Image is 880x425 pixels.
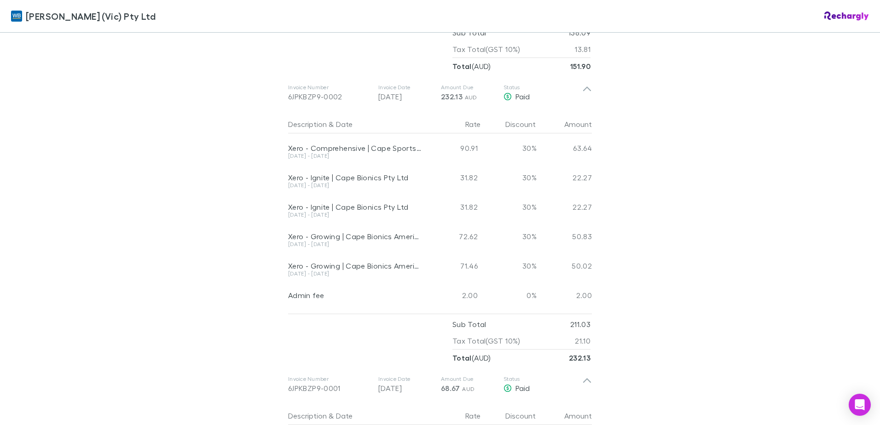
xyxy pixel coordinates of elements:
div: [DATE] - [DATE] [288,271,423,276]
div: Xero - Ignite | Cape Bionics Pty Ltd [288,173,423,182]
p: Tax Total (GST 10%) [452,333,521,349]
div: 30% [481,251,537,281]
div: Xero - Growing | Cape Bionics America Inc [288,261,423,270]
button: Date [336,407,353,425]
p: [DATE] [378,383,434,394]
p: 21.10 [575,333,591,349]
div: 6JPKBZP9-0002 [288,91,371,102]
div: 2.00 [426,281,481,310]
p: 211.03 [570,316,591,333]
div: Invoice Number6JPKBZP9-0002Invoice Date[DATE]Amount Due232.13 AUDStatusPaid [281,75,599,111]
div: 31.82 [426,192,481,222]
div: & [288,407,423,425]
div: 50.02 [537,251,592,281]
p: ( AUD ) [452,350,491,366]
div: 63.64 [537,133,592,163]
p: 13.81 [575,41,591,57]
span: 232.13 [441,92,463,101]
div: 30% [481,192,537,222]
p: Sub Total [452,316,486,333]
span: 68.67 [441,384,460,393]
div: 0% [481,281,537,310]
button: Date [336,115,353,133]
button: Description [288,115,327,133]
strong: Total [452,62,472,71]
div: 30% [481,133,537,163]
p: Invoice Number [288,375,371,383]
span: Paid [515,384,530,392]
p: Status [504,375,582,383]
p: Amount Due [441,375,496,383]
span: AUD [465,94,477,101]
p: Invoice Number [288,84,371,91]
div: Invoice Number6JPKBZP9-0001Invoice Date[DATE]Amount Due68.67 AUDStatusPaid [281,366,599,403]
button: Description [288,407,327,425]
div: 2.00 [537,281,592,310]
div: Xero - Comprehensive | Cape Sports Australia Pty Ltd [288,144,423,153]
div: 31.82 [426,163,481,192]
div: 30% [481,222,537,251]
strong: Total [452,353,472,362]
img: Rechargly Logo [824,11,869,21]
div: Open Intercom Messenger [849,394,871,416]
p: Invoice Date [378,84,434,91]
div: Admin fee [288,291,423,300]
div: 50.83 [537,222,592,251]
div: [DATE] - [DATE] [288,212,423,218]
p: ( AUD ) [452,58,491,75]
div: 30% [481,163,537,192]
p: Amount Due [441,84,496,91]
div: [DATE] - [DATE] [288,153,423,159]
span: [PERSON_NAME] (Vic) Pty Ltd [26,9,156,23]
div: 22.27 [537,192,592,222]
p: Status [504,84,582,91]
strong: 232.13 [569,353,591,362]
p: [DATE] [378,91,434,102]
p: Sub Total [452,24,486,41]
p: Invoice Date [378,375,434,383]
div: & [288,115,423,133]
div: [DATE] - [DATE] [288,241,423,247]
div: 22.27 [537,163,592,192]
div: 90.91 [426,133,481,163]
p: Tax Total (GST 10%) [452,41,521,57]
div: 71.46 [426,251,481,281]
p: 138.09 [568,24,591,41]
strong: 151.90 [570,62,591,71]
img: William Buck (Vic) Pty Ltd's Logo [11,11,22,22]
div: 72.62 [426,222,481,251]
span: AUD [462,385,475,392]
div: Xero - Ignite | Cape Bionics Pty Ltd [288,202,423,212]
div: [DATE] - [DATE] [288,183,423,188]
div: 6JPKBZP9-0001 [288,383,371,394]
span: Paid [515,92,530,101]
div: Xero - Growing | Cape Bionics America Inc [288,232,423,241]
